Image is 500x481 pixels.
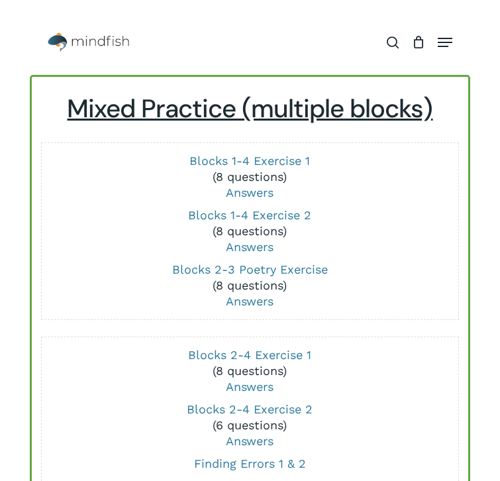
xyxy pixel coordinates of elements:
a: Finding Errors 1 & 2 [194,456,306,470]
a: Blocks 1-4 Exercise 2 [188,208,311,222]
a: Cart [405,26,431,59]
a: Navigation Menu [438,36,452,49]
p: (8 questions) [46,347,454,395]
img: Mindfish Test Prep & Academics [48,32,129,52]
a: Blocks 2-4 Exercise 1 [188,348,311,362]
header: Main Menu [30,26,470,59]
a: Blocks 2-3 Poetry Exercise [172,262,328,276]
a: Answers [226,294,274,308]
p: (8 questions) [46,207,454,255]
a: Blocks 2-4 Exercise 2 [187,402,313,416]
a: Answers [226,240,274,254]
a: Answers [226,434,274,448]
u: Mixed Practice (multiple blocks) [67,92,432,125]
p: (8 questions) [46,262,454,309]
p: (8 questions) [46,153,454,201]
a: Answers [226,186,274,199]
a: Blocks 1-4 Exercise 1 [189,154,310,168]
a: Answers [226,380,274,394]
p: (6 questions) [46,401,454,449]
